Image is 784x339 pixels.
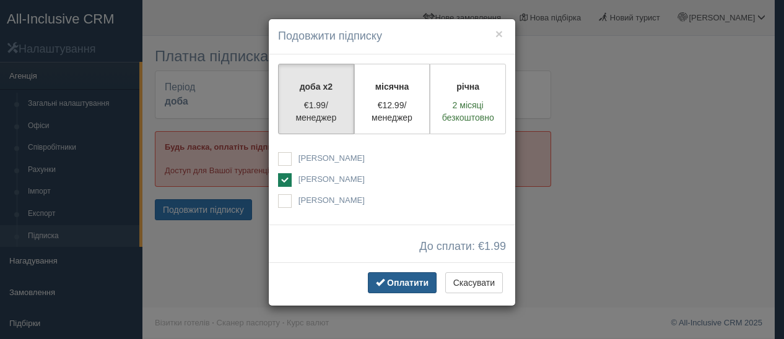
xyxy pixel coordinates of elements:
span: 1.99 [484,240,506,252]
p: 2 місяці безкоштовно [438,99,498,124]
p: місячна [362,80,422,93]
span: До сплати: € [419,241,506,253]
button: × [495,27,503,40]
p: доба x2 [286,80,346,93]
p: €1.99/менеджер [286,99,346,124]
span: [PERSON_NAME] [298,174,365,184]
p: річна [438,80,498,93]
span: Оплатити [387,278,429,288]
button: Скасувати [445,272,503,293]
span: [PERSON_NAME] [298,195,365,205]
button: Оплатити [368,272,437,293]
p: €12.99/менеджер [362,99,422,124]
span: [PERSON_NAME] [298,153,365,163]
h4: Подовжити підписку [278,28,506,45]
